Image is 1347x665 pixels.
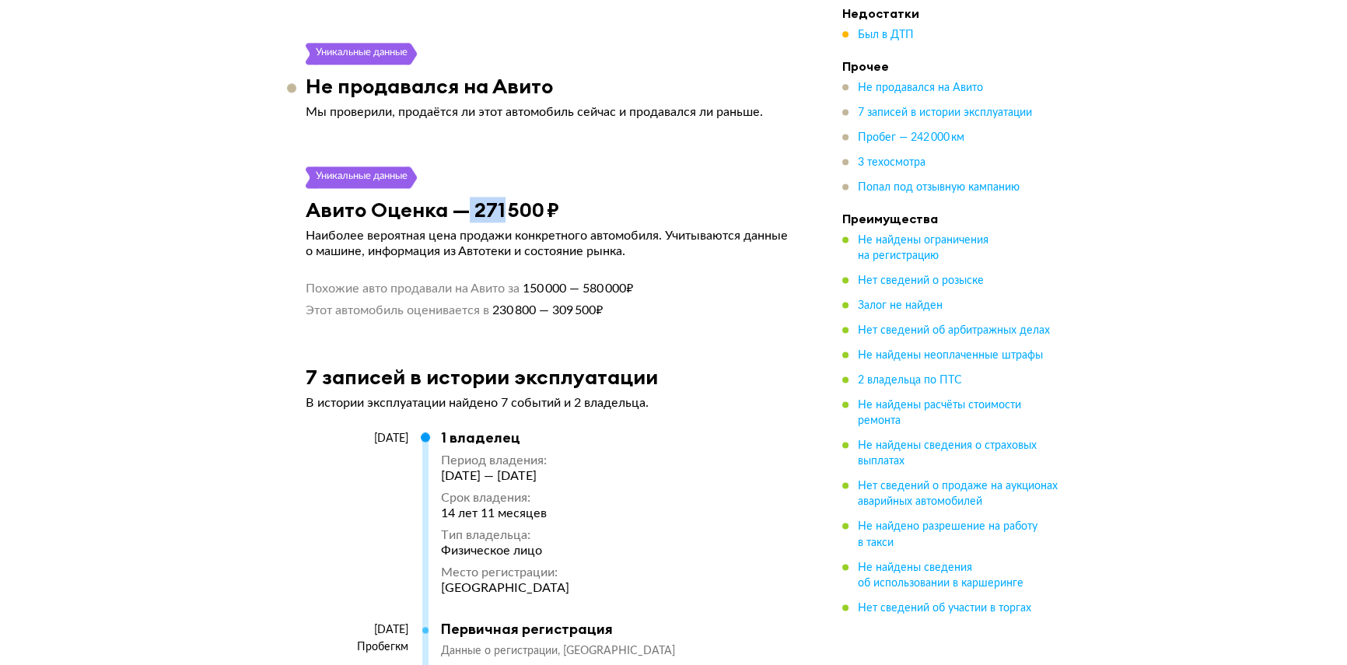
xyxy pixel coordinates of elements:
[306,198,559,222] h3: Авито Оценка — 271 500 ₽
[306,623,408,637] div: [DATE]
[858,133,964,144] span: Пробег — 242 000 км
[441,468,569,484] div: [DATE] — [DATE]
[315,43,408,65] div: Уникальные данные
[441,490,569,506] div: Срок владения :
[306,432,408,446] div: [DATE]
[858,183,1020,194] span: Попал под отзывную кампанию
[441,565,569,580] div: Место регистрации :
[858,351,1043,362] span: Не найдены неоплаченные штрафы
[441,506,569,521] div: 14 лет 11 месяцев
[858,301,943,312] span: Залог не найден
[306,281,520,296] span: Похожие авто продавали на Авито за
[858,603,1031,614] span: Нет сведений об участии в торгах
[858,376,962,387] span: 2 владельца по ПТС
[858,83,983,94] span: Не продавался на Авито
[441,527,569,543] div: Тип владельца :
[842,6,1060,22] h4: Недостатки
[858,326,1050,337] span: Нет сведений об арбитражных делах
[306,303,489,318] span: Этот автомобиль оценивается в
[306,74,553,98] h3: Не продавался на Авито
[858,276,984,287] span: Нет сведений о розыске
[306,395,796,411] p: В истории эксплуатации найдено 7 событий и 2 владельца.
[858,236,988,262] span: Не найдены ограничения на регистрацию
[858,158,925,169] span: 3 техосмотра
[858,441,1037,467] span: Не найдены сведения о страховых выплатах
[842,59,1060,75] h4: Прочее
[306,365,658,389] h3: 7 записей в истории эксплуатации
[441,453,569,468] div: Период владения :
[520,281,633,296] span: 150 000 — 580 000 ₽
[306,228,796,259] p: Наиболее вероятная цена продажи конкретного автомобиля. Учитываются данные о машине, информация и...
[306,104,796,120] p: Мы проверили, продаётся ли этот автомобиль сейчас и продавался ли раньше.
[858,522,1037,548] span: Не найдено разрешение на работу в такси
[858,481,1058,508] span: Нет сведений о продаже на аукционах аварийных автомобилей
[441,580,569,596] div: [GEOGRAPHIC_DATA]
[489,303,603,318] span: 230 800 — 309 500 ₽
[441,543,569,558] div: Физическое лицо
[306,640,408,654] div: Пробег км
[858,108,1032,119] span: 7 записей в истории эксплуатации
[858,562,1023,589] span: Не найдены сведения об использовании в каршеринге
[441,429,569,446] div: 1 владелец
[842,212,1060,227] h4: Преимущества
[315,166,408,188] div: Уникальные данные
[858,30,914,41] span: Был в ДТП
[441,621,780,638] div: Первичная регистрация
[858,401,1021,427] span: Не найдены расчёты стоимости ремонта
[441,646,563,656] span: Данные о регистрации
[563,646,675,656] span: [GEOGRAPHIC_DATA]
